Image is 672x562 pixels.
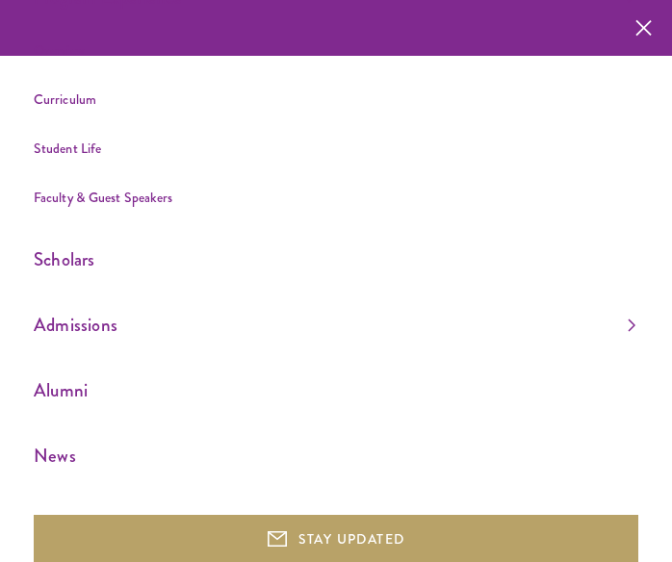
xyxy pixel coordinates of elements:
a: Student Life [34,139,101,158]
a: Faculty & Guest Speakers [34,188,172,207]
a: Curriculum [34,89,96,109]
a: Alumni [34,374,635,406]
a: Scholars [34,243,635,275]
a: Admissions [34,309,635,341]
a: Overview [34,40,85,60]
a: News [34,440,635,472]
